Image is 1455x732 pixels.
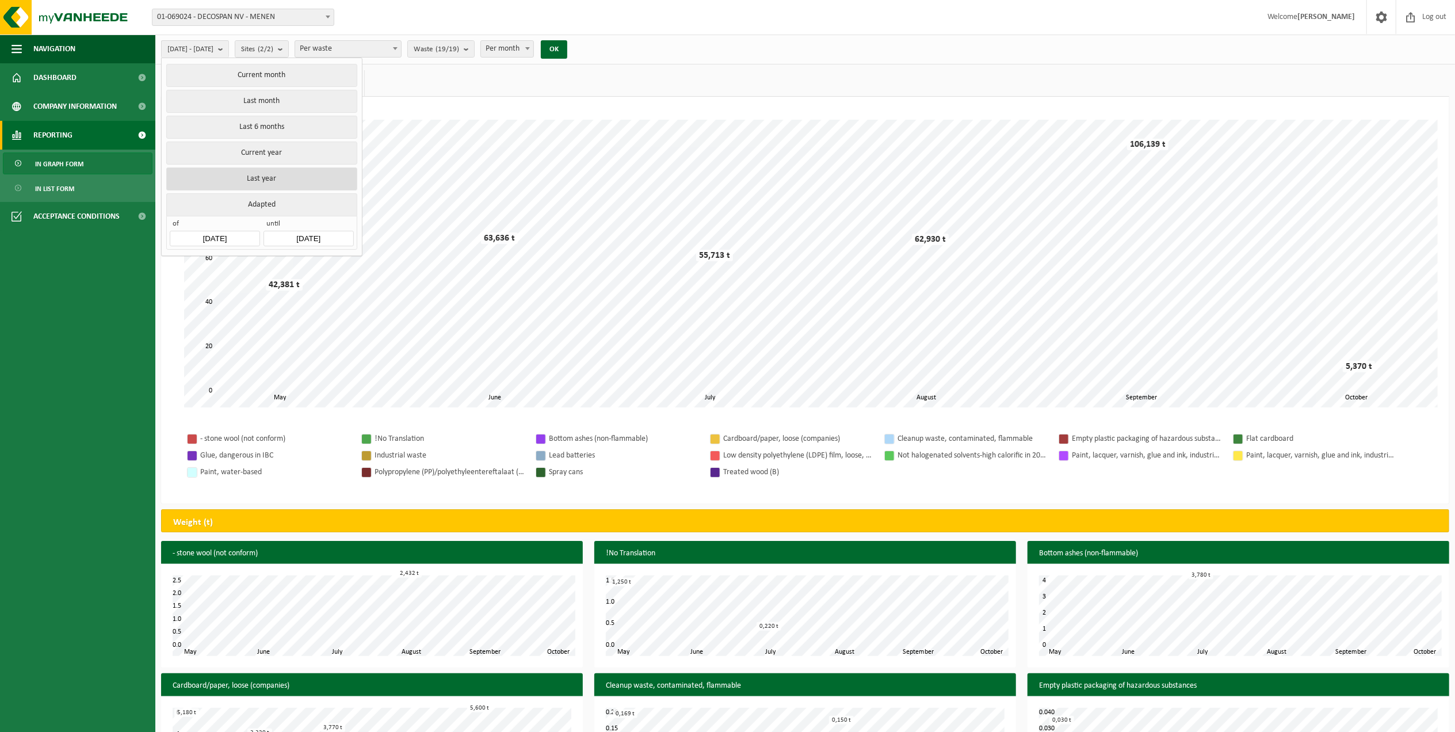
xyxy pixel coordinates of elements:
[166,116,357,139] button: Last 6 months
[258,45,273,53] count: (2/2)
[609,578,634,586] div: 1,250 t
[162,510,224,535] h2: Weight (t)
[1246,432,1396,446] div: Flat cardboard
[33,92,117,121] span: Company information
[33,35,75,63] span: Navigation
[549,432,698,446] div: Bottom ashes (non-flammable)
[407,40,475,58] button: Waste(19/19)
[166,167,357,190] button: Last year
[414,41,459,58] span: Waste
[1297,13,1355,21] strong: [PERSON_NAME]
[161,40,229,58] button: [DATE] - [DATE]
[235,40,289,58] button: Sites(2/2)
[167,41,213,58] span: [DATE] - [DATE]
[467,704,492,712] div: 5,600 t
[549,448,698,463] div: Lead batteries
[3,152,152,174] a: In graph form
[1127,139,1168,150] div: 106,139 t
[166,142,357,165] button: Current year
[1049,716,1074,725] div: 0,030 t
[549,465,698,479] div: Spray cans
[375,465,524,479] div: Polypropylene (PP)/polyethyleentereftalaat (PET) plastic straps
[898,448,1047,463] div: Not halogenated solvents-high calorific in 200lt barrel
[912,234,949,245] div: 62,930 t
[166,90,357,113] button: Last month
[166,193,357,216] button: Adapted
[166,64,357,87] button: Current month
[723,432,873,446] div: Cardboard/paper, loose (companies)
[594,541,1016,566] h3: !No Translation
[829,716,854,725] div: 0,150 t
[696,250,733,261] div: 55,713 t
[33,121,72,150] span: Reporting
[757,622,781,631] div: 0,220 t
[375,432,524,446] div: !No Translation
[263,219,353,231] span: until
[295,40,402,58] span: Per waste
[1072,448,1221,463] div: Paint, lacquer, varnish, glue and ink, industrial in 200lt-barrel
[3,177,152,199] a: In list form
[723,448,873,463] div: Low density polyethylene (LDPE) film, loose, clear/coloured (80/20)
[1028,673,1449,699] h3: Empty plastic packaging of hazardous substances
[266,279,303,291] div: 42,381 t
[35,178,74,200] span: In list form
[594,673,1016,699] h3: Cleanup waste, contaminated, flammable
[200,448,350,463] div: Glue, dangerous in IBC
[161,541,583,566] h3: - stone wool (not conform)
[33,63,77,92] span: Dashboard
[481,41,533,57] span: Per month
[1028,541,1449,566] h3: Bottom ashes (non-flammable)
[1343,361,1375,372] div: 5,370 t
[152,9,334,25] span: 01-069024 - DECOSPAN NV - MENEN
[613,710,637,718] div: 0,169 t
[174,708,199,717] div: 5,180 t
[397,569,422,578] div: 2,432 t
[200,465,350,479] div: Paint, water-based
[436,45,459,53] count: (19/19)
[1189,571,1213,579] div: 3,780 t
[375,448,524,463] div: Industrial waste
[1072,432,1221,446] div: Empty plastic packaging of hazardous substances
[33,202,120,231] span: Acceptance conditions
[898,432,1047,446] div: Cleanup waste, contaminated, flammable
[295,41,401,57] span: Per waste
[35,153,83,175] span: In graph form
[541,40,567,59] button: OK
[170,219,259,231] span: of
[200,432,350,446] div: - stone wool (not conform)
[1246,448,1396,463] div: Paint, lacquer, varnish, glue and ink, industrial in small packaging
[320,723,345,732] div: 3,770 t
[241,41,273,58] span: Sites
[480,40,534,58] span: Per month
[723,465,873,479] div: Treated wood (B)
[161,673,583,699] h3: Cardboard/paper, loose (companies)
[481,232,518,244] div: 63,636 t
[152,9,334,26] span: 01-069024 - DECOSPAN NV - MENEN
